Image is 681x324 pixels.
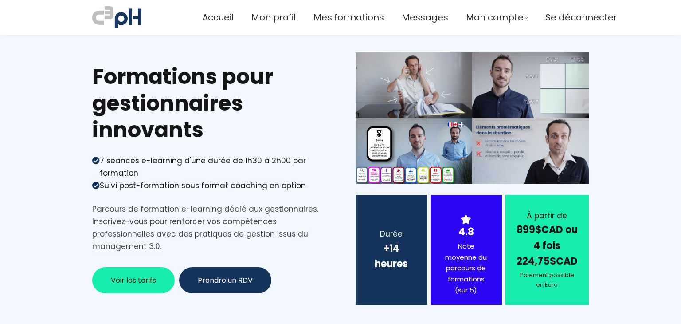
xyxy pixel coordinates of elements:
div: Suivi post-formation sous format coaching en option [100,179,306,192]
button: Prendre un RDV [179,267,271,293]
div: Durée [367,228,415,240]
div: Parcours de formation e-learning dédié aux gestionnaires. Inscrivez-vous pour renforcer vos compé... [92,203,325,253]
h1: Formations pour gestionnaires innovants [92,63,325,143]
strong: 899$CAD ou 4 fois 224,75$CAD [517,223,578,268]
div: 7 séances e-learning d'une durée de 1h30 à 2h00 par formation [100,154,325,179]
span: Prendre un RDV [198,275,253,286]
div: À partir de [517,209,578,222]
span: Voir les tarifs [111,275,156,286]
strong: 4.8 [458,225,474,239]
span: Mon compte [466,10,524,25]
button: Voir les tarifs [92,267,175,293]
b: +14 heures [375,241,408,271]
a: Accueil [202,10,234,25]
img: a70bc7685e0efc0bd0b04b3506828469.jpeg [92,4,141,30]
a: Se déconnecter [545,10,617,25]
a: Messages [402,10,448,25]
a: Mon profil [251,10,296,25]
a: Mes formations [313,10,384,25]
div: Note moyenne du parcours de formations (sur 5) [442,241,490,296]
div: Paiement possible en Euro [517,270,578,290]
